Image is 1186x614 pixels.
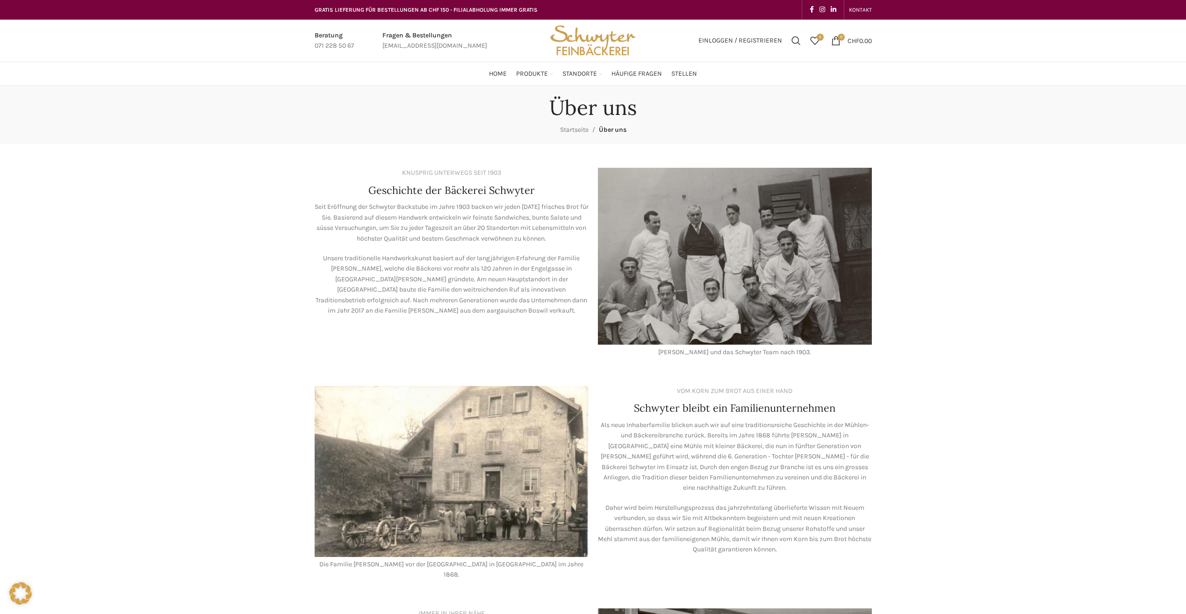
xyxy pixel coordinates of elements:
[547,36,639,44] a: Site logo
[315,7,538,13] span: GRATIS LIEFERUNG FÜR BESTELLUNGEN AB CHF 150 - FILIALABHOLUNG IMMER GRATIS
[671,64,697,83] a: Stellen
[560,126,589,134] a: Startseite
[611,70,662,79] span: Häufige Fragen
[516,70,548,79] span: Produkte
[382,30,487,51] a: Infobox link
[598,347,872,357] div: [PERSON_NAME] und das Schwyter Team nach 1903.
[634,401,835,415] h4: Schwyter bleibt ein Familienunternehmen
[315,253,589,316] p: Unsere traditionelle Handwerkskunst basiert auf der langjährigen Erfahrung der Familie [PERSON_NA...
[562,64,602,83] a: Standorte
[677,386,792,396] div: VOM KORN ZUM BROT AUS EINER HAND
[402,168,501,178] div: KNUSPRIG UNTERWEGS SEIT 1903
[516,64,553,83] a: Produkte
[698,37,782,44] span: Einloggen / Registrieren
[598,420,872,493] p: Als neue Inhaberfamilie blicken auch wir auf eine traditionsreiche Geschichte in der Mühlen- und ...
[827,31,877,50] a: 0 CHF0.00
[838,34,845,41] span: 0
[848,36,872,44] bdi: 0.00
[310,64,877,83] div: Main navigation
[489,70,507,79] span: Home
[849,7,872,13] span: KONTAKT
[598,503,872,555] p: Daher wird beim Herstellungsprozess das jahrzehntelang überlieferte Wissen mit Neuem verbunden, s...
[611,64,662,83] a: Häufige Fragen
[817,3,828,16] a: Instagram social link
[849,0,872,19] a: KONTAKT
[549,95,637,120] h1: Über uns
[315,30,354,51] a: Infobox link
[319,560,583,578] span: Die Familie [PERSON_NAME] vor der [GEOGRAPHIC_DATA] in [GEOGRAPHIC_DATA] im Jahre 1868.
[817,34,824,41] span: 0
[828,3,839,16] a: Linkedin social link
[694,31,787,50] a: Einloggen / Registrieren
[844,0,877,19] div: Secondary navigation
[489,64,507,83] a: Home
[368,183,535,198] h4: Geschichte der Bäckerei Schwyter
[805,31,824,50] div: Meine Wunschliste
[807,3,817,16] a: Facebook social link
[671,70,697,79] span: Stellen
[599,126,626,134] span: Über uns
[547,20,639,62] img: Bäckerei Schwyter
[562,70,597,79] span: Standorte
[315,202,589,244] p: Seit Eröffnung der Schwyter Backstube im Jahre 1903 backen wir jeden [DATE] frisches Brot für Sie...
[805,31,824,50] a: 0
[848,36,859,44] span: CHF
[787,31,805,50] a: Suchen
